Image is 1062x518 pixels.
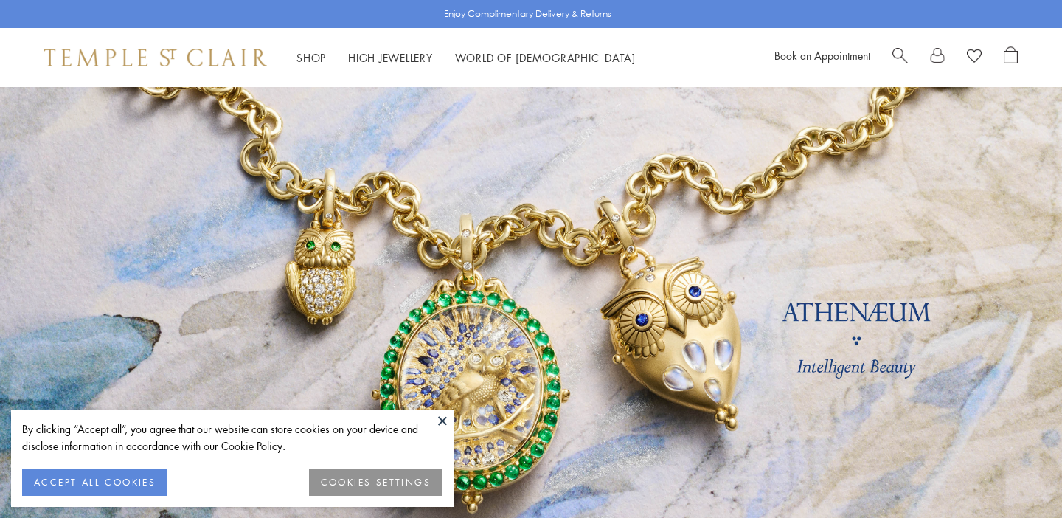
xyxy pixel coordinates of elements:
[444,7,611,21] p: Enjoy Complimentary Delivery & Returns
[44,49,267,66] img: Temple St. Clair
[22,421,442,455] div: By clicking “Accept all”, you agree that our website can store cookies on your device and disclos...
[455,50,636,65] a: World of [DEMOGRAPHIC_DATA]World of [DEMOGRAPHIC_DATA]
[296,50,326,65] a: ShopShop
[774,48,870,63] a: Book an Appointment
[892,46,908,69] a: Search
[348,50,433,65] a: High JewelleryHigh Jewellery
[296,49,636,67] nav: Main navigation
[309,469,442,496] button: COOKIES SETTINGS
[22,469,167,496] button: ACCEPT ALL COOKIES
[1004,46,1018,69] a: Open Shopping Bag
[967,46,982,69] a: View Wishlist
